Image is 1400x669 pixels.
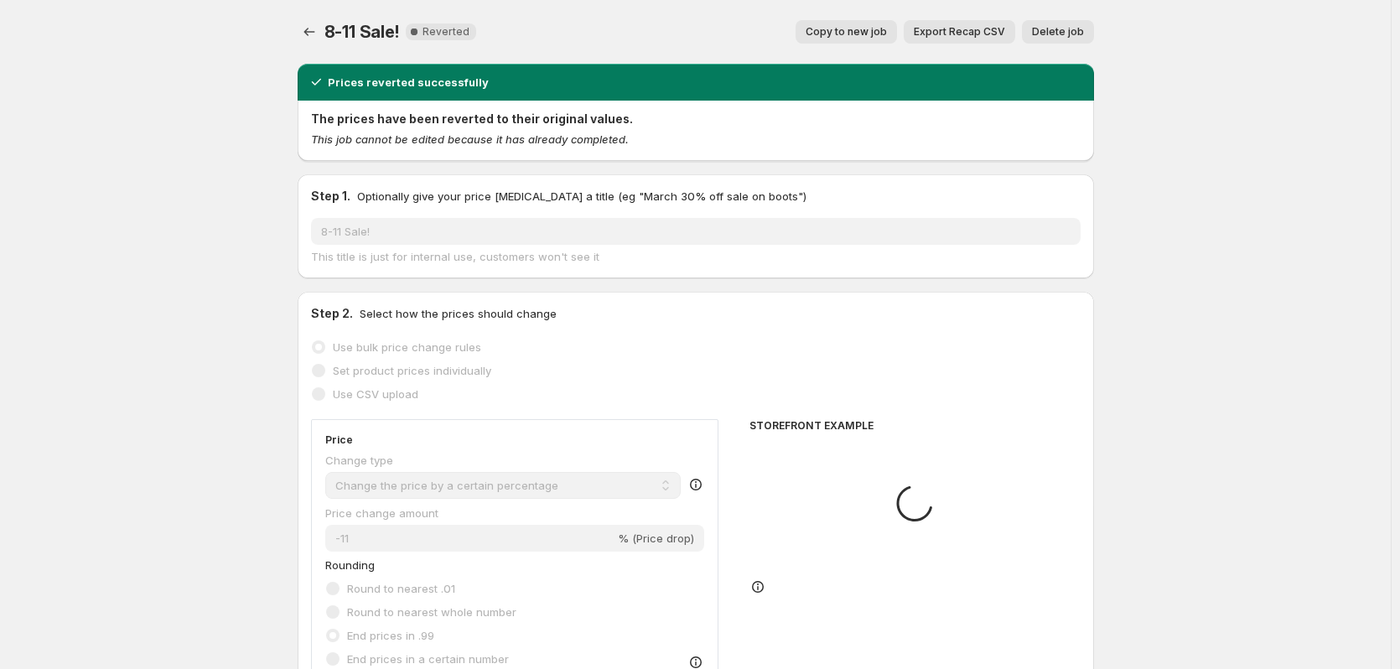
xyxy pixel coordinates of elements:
[311,132,629,146] i: This job cannot be edited because it has already completed.
[687,476,704,493] div: help
[423,25,469,39] span: Reverted
[311,305,353,322] h2: Step 2.
[914,25,1005,39] span: Export Recap CSV
[360,305,557,322] p: Select how the prices should change
[357,188,806,205] p: Optionally give your price [MEDICAL_DATA] a title (eg "March 30% off sale on boots")
[796,20,897,44] button: Copy to new job
[325,525,615,552] input: -15
[618,532,694,545] span: % (Price drop)
[347,582,455,595] span: Round to nearest .01
[311,218,1081,245] input: 30% off holiday sale
[347,629,434,642] span: End prices in .99
[333,364,491,377] span: Set product prices individually
[325,433,353,447] h3: Price
[333,340,481,354] span: Use bulk price change rules
[325,454,393,467] span: Change type
[311,111,1081,127] h2: The prices have been reverted to their original values.
[749,419,1081,433] h6: STOREFRONT EXAMPLE
[904,20,1015,44] button: Export Recap CSV
[347,605,516,619] span: Round to nearest whole number
[806,25,887,39] span: Copy to new job
[325,506,438,520] span: Price change amount
[328,74,489,91] h2: Prices reverted successfully
[1022,20,1094,44] button: Delete job
[311,188,350,205] h2: Step 1.
[324,22,399,42] span: 8-11 Sale!
[325,558,375,572] span: Rounding
[1032,25,1084,39] span: Delete job
[347,652,509,666] span: End prices in a certain number
[298,20,321,44] button: Price change jobs
[333,387,418,401] span: Use CSV upload
[311,250,599,263] span: This title is just for internal use, customers won't see it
